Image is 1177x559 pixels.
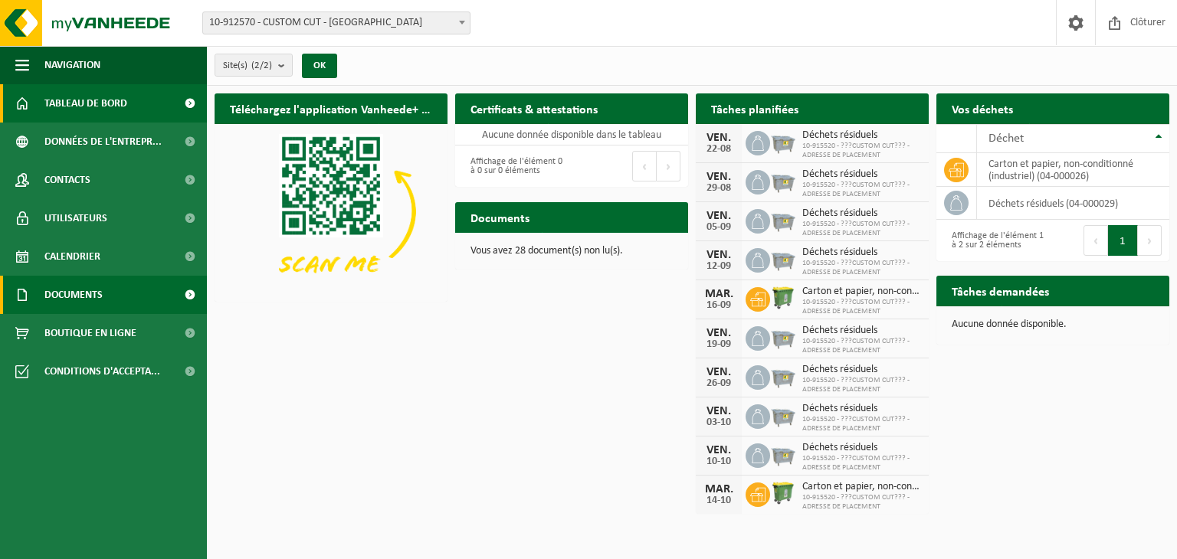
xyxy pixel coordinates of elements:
[802,454,921,472] span: 10-915520 - ???CUSTOM CUT??? - ADRESSE DE PLACEMENT
[657,151,680,181] button: Next
[802,493,921,512] span: 10-915520 - ???CUSTOM CUT??? - ADRESSE DE PLACEMENT
[703,444,734,456] div: VEN.
[770,480,796,506] img: WB-0770-HPE-GN-50
[215,54,293,77] button: Site(s)(2/2)
[802,481,921,493] span: Carton et papier, non-conditionné (industriel)
[703,210,734,222] div: VEN.
[44,84,127,123] span: Tableau de bord
[703,327,734,339] div: VEN.
[770,402,796,428] img: WB-2500-GAL-GY-01
[455,124,688,145] td: Aucune donnée disponible dans le tableau
[770,285,796,311] img: WB-0770-HPE-GN-50
[770,207,796,233] img: WB-2500-GAL-GY-01
[703,288,734,300] div: MAR.
[802,181,921,199] span: 10-915520 - ???CUSTOM CUT??? - ADRESSE DE PLACEMENT
[977,153,1169,187] td: carton et papier, non-conditionné (industriel) (04-000026)
[802,403,921,415] span: Déchets résiduels
[802,142,921,160] span: 10-915520 - ???CUSTOM CUT??? - ADRESSE DE PLACEMENT
[703,495,734,506] div: 14-10
[44,352,160,391] span: Conditions d'accepta...
[703,378,734,389] div: 26-09
[703,456,734,467] div: 10-10
[988,132,1024,145] span: Déchet
[770,246,796,272] img: WB-2500-GAL-GY-01
[802,208,921,220] span: Déchets résiduels
[463,149,564,183] div: Affichage de l'élément 0 à 0 sur 0 éléments
[703,183,734,194] div: 29-08
[696,93,814,123] h2: Tâches planifiées
[703,417,734,428] div: 03-10
[44,46,100,84] span: Navigation
[703,132,734,144] div: VEN.
[802,376,921,394] span: 10-915520 - ???CUSTOM CUT??? - ADRESSE DE PLACEMENT
[223,54,272,77] span: Site(s)
[770,324,796,350] img: WB-2500-GAL-GY-01
[802,325,921,337] span: Déchets résiduels
[802,442,921,454] span: Déchets résiduels
[944,224,1045,257] div: Affichage de l'élément 1 à 2 sur 2 éléments
[802,220,921,238] span: 10-915520 - ???CUSTOM CUT??? - ADRESSE DE PLACEMENT
[802,298,921,316] span: 10-915520 - ???CUSTOM CUT??? - ADRESSE DE PLACEMENT
[44,199,107,237] span: Utilisateurs
[44,161,90,199] span: Contacts
[703,144,734,155] div: 22-08
[977,187,1169,220] td: déchets résiduels (04-000029)
[302,54,337,78] button: OK
[215,93,448,123] h2: Téléchargez l'application Vanheede+ maintenant!
[703,249,734,261] div: VEN.
[802,286,921,298] span: Carton et papier, non-conditionné (industriel)
[936,93,1028,123] h2: Vos déchets
[952,319,1154,330] p: Aucune donnée disponible.
[802,415,921,433] span: 10-915520 - ???CUSTOM CUT??? - ADRESSE DE PLACEMENT
[1108,225,1138,256] button: 1
[770,441,796,467] img: WB-2500-GAL-GY-01
[703,366,734,378] div: VEN.
[44,314,136,352] span: Boutique en ligne
[802,337,921,355] span: 10-915520 - ???CUSTOM CUT??? - ADRESSE DE PLACEMENT
[802,247,921,259] span: Déchets résiduels
[770,363,796,389] img: WB-2500-GAL-GY-01
[703,171,734,183] div: VEN.
[703,339,734,350] div: 19-09
[455,202,545,232] h2: Documents
[44,237,100,276] span: Calendrier
[202,11,470,34] span: 10-912570 - CUSTOM CUT - ANDERLECHT
[802,168,921,181] span: Déchets résiduels
[802,259,921,277] span: 10-915520 - ???CUSTOM CUT??? - ADRESSE DE PLACEMENT
[1138,225,1162,256] button: Next
[703,405,734,417] div: VEN.
[703,483,734,495] div: MAR.
[770,168,796,194] img: WB-2500-GAL-GY-01
[44,276,103,314] span: Documents
[703,300,734,311] div: 16-09
[936,276,1064,306] h2: Tâches demandées
[203,12,470,34] span: 10-912570 - CUSTOM CUT - ANDERLECHT
[802,129,921,142] span: Déchets résiduels
[455,93,613,123] h2: Certificats & attestations
[703,261,734,272] div: 12-09
[1084,225,1108,256] button: Previous
[802,364,921,376] span: Déchets résiduels
[44,123,162,161] span: Données de l'entrepr...
[703,222,734,233] div: 05-09
[770,129,796,155] img: WB-2500-GAL-GY-01
[632,151,657,181] button: Previous
[215,124,448,299] img: Download de VHEPlus App
[470,246,673,257] p: Vous avez 28 document(s) non lu(s).
[251,60,272,70] count: (2/2)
